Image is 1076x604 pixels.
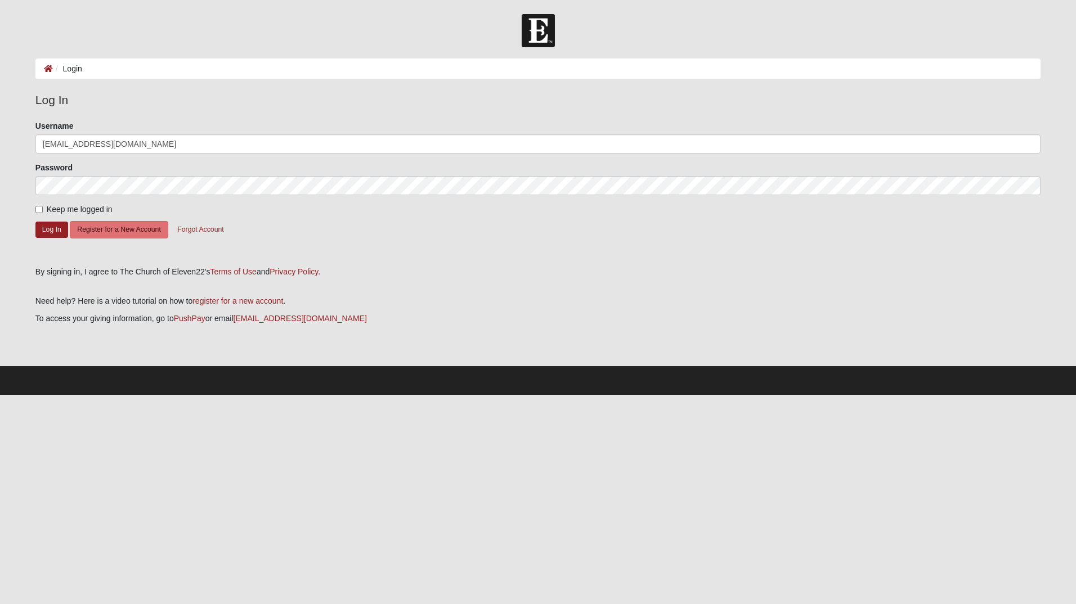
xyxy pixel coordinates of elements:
[174,314,205,323] a: PushPay
[47,205,113,214] span: Keep me logged in
[270,267,318,276] a: Privacy Policy
[35,91,1041,109] legend: Log In
[35,206,43,213] input: Keep me logged in
[35,313,1041,324] p: To access your giving information, go to or email
[210,267,256,276] a: Terms of Use
[35,266,1041,278] div: By signing in, I agree to The Church of Eleven22's and .
[234,314,367,323] a: [EMAIL_ADDRESS][DOMAIN_NAME]
[170,221,231,238] button: Forgot Account
[35,222,68,238] button: Log In
[53,63,82,75] li: Login
[35,162,73,173] label: Password
[192,296,283,305] a: register for a new account
[35,295,1041,307] p: Need help? Here is a video tutorial on how to .
[70,221,168,238] button: Register for a New Account
[35,120,74,132] label: Username
[522,14,555,47] img: Church of Eleven22 Logo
